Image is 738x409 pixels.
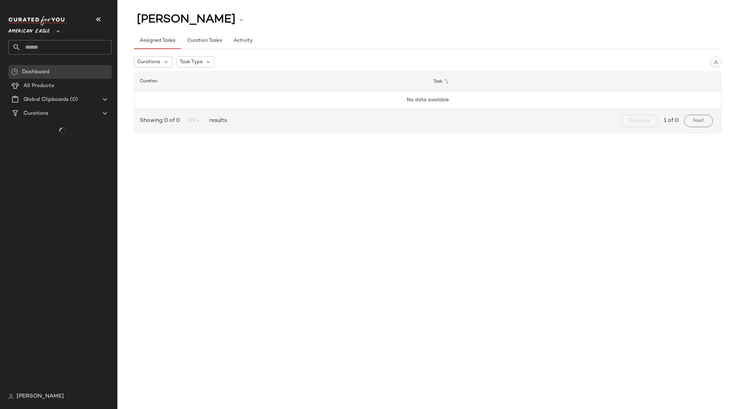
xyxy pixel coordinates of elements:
th: Curation [134,72,428,91]
img: cfy_white_logo.C9jOOHJF.svg [8,16,67,26]
span: Global Clipboards [23,96,69,104]
th: Task [428,72,721,91]
span: Curations [137,58,160,66]
img: svg%3e [11,68,18,75]
span: results [207,117,227,125]
span: American Eagle [8,23,50,36]
span: [PERSON_NAME] [137,13,236,26]
span: Showing 0 of 0 [140,117,183,125]
span: Activity [233,38,252,44]
span: [PERSON_NAME] [17,392,64,401]
span: All Products [23,82,54,90]
td: No data available [134,91,721,109]
span: Assigned Tasks [140,38,175,44]
span: Dashboard [22,68,49,76]
span: (0) [69,96,77,104]
span: Task Type [180,58,203,66]
img: svg%3e [713,59,718,64]
span: Curations [23,110,48,117]
span: 1 of 0 [664,117,679,125]
button: Next [684,115,713,127]
span: Next [693,118,704,124]
span: Curation Tasks [186,38,222,44]
img: svg%3e [8,394,14,399]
